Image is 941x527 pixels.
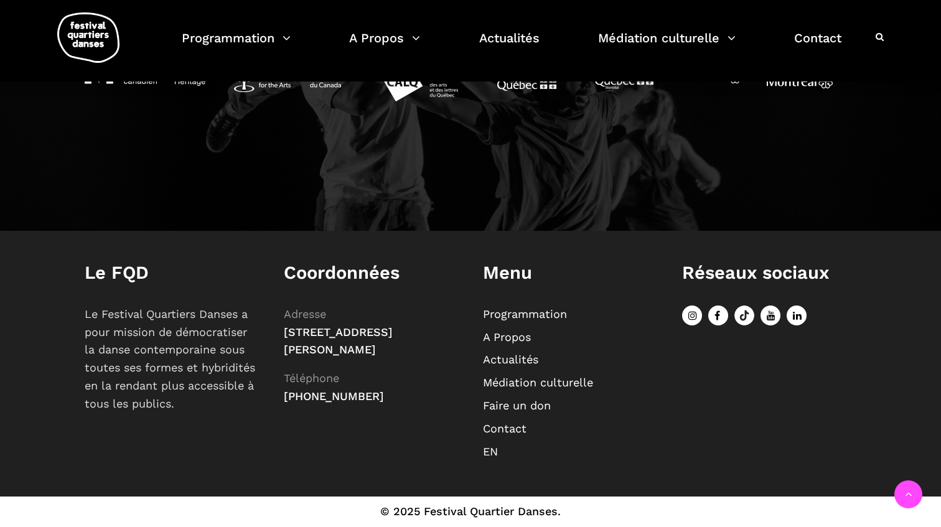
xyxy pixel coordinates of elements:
div: © 2025 Festival Quartier Danses. [72,503,869,521]
a: Médiation culturelle [598,27,736,64]
img: logo-fqd-med [57,12,119,63]
span: Adresse [284,307,326,320]
h1: Coordonnées [284,262,458,284]
span: Téléphone [284,371,339,385]
h1: Réseaux sociaux [682,262,856,284]
img: CALQ [380,70,458,101]
a: Actualités [483,353,538,366]
a: Contact [483,422,527,435]
h1: Menu [483,262,657,284]
h1: Le FQD [85,262,259,284]
span: [STREET_ADDRESS][PERSON_NAME] [284,325,393,357]
a: A Propos [483,330,531,343]
a: EN [483,445,498,458]
a: Contact [794,27,841,64]
a: Actualités [479,27,540,64]
a: Médiation culturelle [483,376,593,389]
a: A Propos [349,27,420,64]
span: [PHONE_NUMBER] [284,389,384,403]
a: Programmation [182,27,291,64]
a: Faire un don [483,399,551,412]
p: Le Festival Quartiers Danses a pour mission de démocratiser la danse contemporaine sous toutes se... [85,305,259,413]
a: Programmation [483,307,567,320]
